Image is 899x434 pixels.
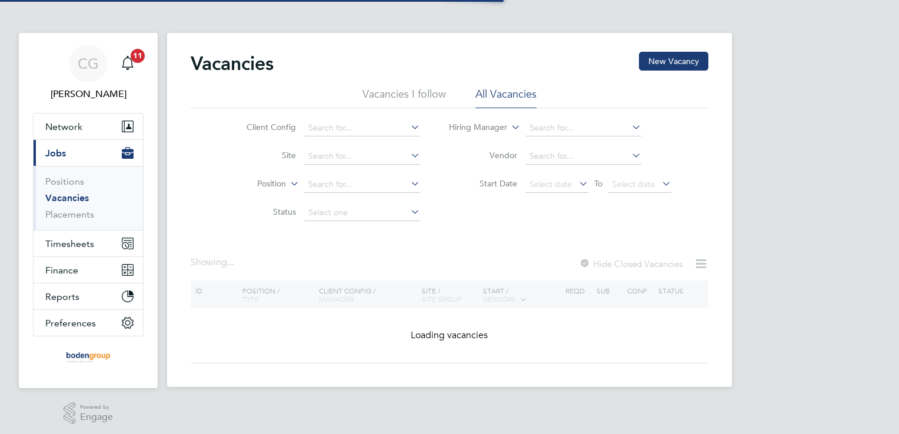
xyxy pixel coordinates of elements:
span: Finance [45,265,78,276]
label: Vendor [449,150,517,161]
label: Site [228,150,296,161]
a: Placements [45,209,94,220]
span: ... [227,256,234,268]
label: Hiring Manager [439,122,507,133]
span: Network [45,121,82,132]
span: Select date [612,179,655,189]
input: Search for... [525,148,641,165]
button: Finance [34,257,143,283]
span: Timesheets [45,238,94,249]
a: Powered byEngage [64,402,114,425]
span: Jobs [45,148,66,159]
a: Go to home page [33,348,144,367]
input: Search for... [304,120,420,136]
a: CG[PERSON_NAME] [33,45,144,101]
nav: Main navigation [19,33,158,388]
span: Preferences [45,318,96,329]
span: Engage [80,412,113,422]
input: Select one [304,205,420,221]
input: Search for... [304,176,420,193]
button: New Vacancy [639,52,708,71]
label: Start Date [449,178,517,189]
img: boden-group-logo-retina.png [62,348,115,367]
div: Jobs [34,166,143,230]
button: Preferences [34,310,143,336]
button: Reports [34,283,143,309]
input: Search for... [525,120,641,136]
span: Powered by [80,402,113,412]
label: Client Config [228,122,296,132]
span: To [591,176,606,191]
li: Vacancies I follow [362,87,446,108]
span: 11 [131,49,145,63]
label: Status [228,206,296,217]
span: Connor Gwilliam [33,87,144,101]
h2: Vacancies [191,52,274,75]
span: CG [78,56,99,71]
div: Showing [191,256,237,269]
a: Positions [45,176,84,187]
button: Network [34,113,143,139]
span: Reports [45,291,79,302]
a: Vacancies [45,192,89,203]
button: Jobs [34,140,143,166]
label: Position [218,178,286,190]
li: All Vacancies [475,87,537,108]
label: Hide Closed Vacancies [579,258,682,269]
button: Timesheets [34,231,143,256]
input: Search for... [304,148,420,165]
a: 11 [116,45,139,82]
span: Select date [530,179,572,189]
